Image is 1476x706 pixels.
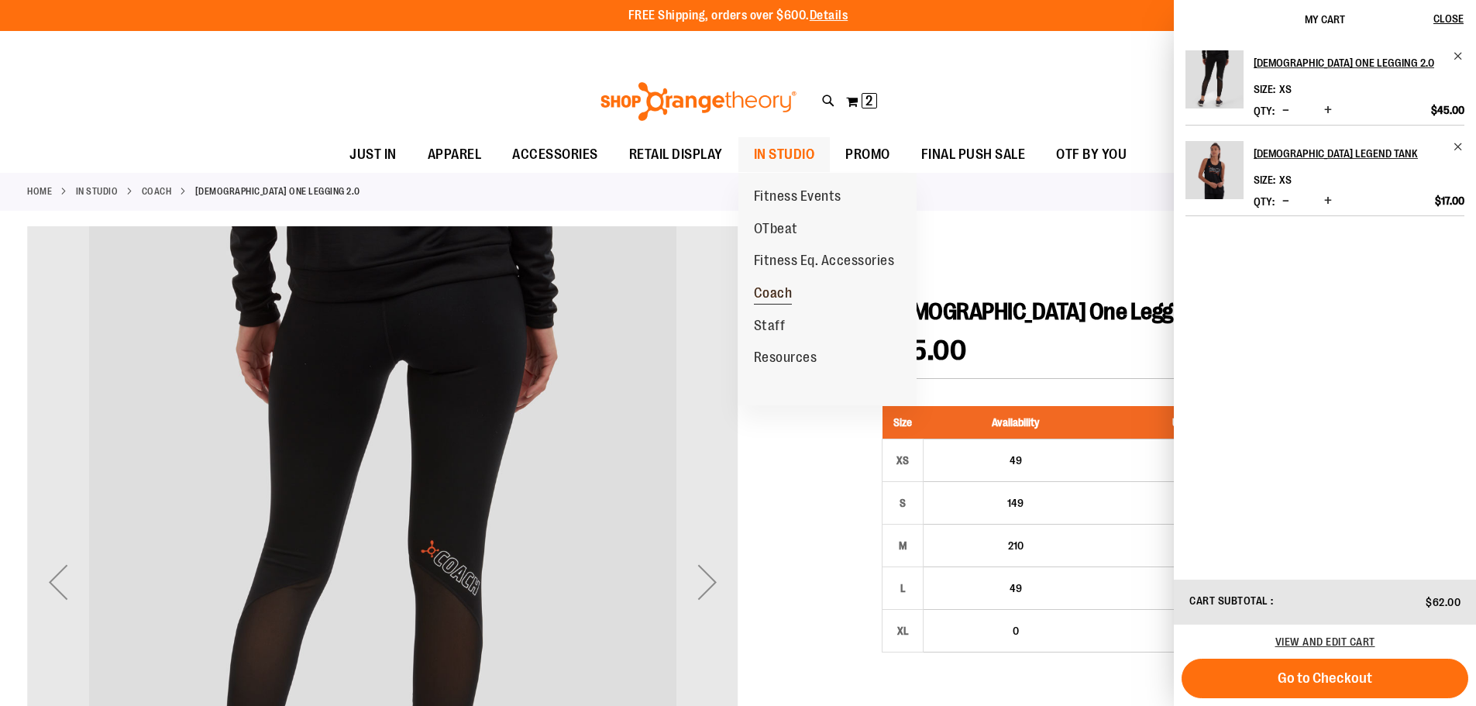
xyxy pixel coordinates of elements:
li: Product [1185,125,1464,216]
button: Increase product quantity [1320,194,1336,209]
span: XS [1279,83,1292,95]
a: Fitness Eq. Accessories [738,245,910,277]
span: RETAIL DISPLAY [629,137,723,172]
th: Size [883,406,924,439]
a: Ladies Legend Tank [1185,141,1244,209]
a: IN STUDIO [76,184,119,198]
div: $45.00 [1115,538,1272,553]
span: Staff [754,318,786,337]
a: [DEMOGRAPHIC_DATA] One Legging 2.0 [1254,50,1464,75]
span: 210 [1008,539,1024,552]
dt: Size [1254,83,1275,95]
button: Decrease product quantity [1278,194,1293,209]
span: JUST IN [349,137,397,172]
span: $17.00 [1435,194,1464,208]
span: Resources [754,350,817,369]
div: $45.00 [1115,495,1272,511]
img: Ladies Legend Tank [1185,141,1244,199]
a: Ladies One Legging 2.0 [1185,50,1244,119]
span: $45.00 [1431,103,1464,117]
span: $62.00 [1426,596,1461,608]
div: XS [891,449,914,472]
div: $45.00 [1115,580,1272,596]
a: Home [27,184,52,198]
div: $45.00 [1115,453,1272,468]
a: IN STUDIO [738,137,831,172]
span: Cart Subtotal [1189,594,1268,607]
th: Unit Price [1107,406,1280,439]
label: Qty [1254,105,1275,117]
div: XL [891,619,914,642]
span: Fitness Events [754,188,841,208]
button: Increase product quantity [1320,103,1336,119]
span: OTF BY YOU [1056,137,1127,172]
li: Product [1185,50,1464,125]
div: M [891,534,914,557]
a: Fitness Events [738,181,857,213]
span: FINAL PUSH SALE [921,137,1026,172]
button: Go to Checkout [1182,659,1468,698]
span: APPAREL [428,137,482,172]
div: S [891,491,914,515]
span: Close [1433,12,1464,25]
span: Coach [754,285,793,305]
span: XS [1279,174,1292,186]
div: L [891,577,914,600]
div: $45.00 [1115,623,1272,639]
p: FREE Shipping, orders over $600. [628,7,848,25]
a: OTbeat [738,213,814,246]
a: Details [810,9,848,22]
th: Availability [924,406,1108,439]
span: OTbeat [754,221,798,240]
span: 2 [865,93,872,108]
a: RETAIL DISPLAY [614,137,738,173]
button: Decrease product quantity [1278,103,1293,119]
ul: IN STUDIO [738,173,917,405]
span: 49 [1010,582,1022,594]
span: 49 [1010,454,1022,467]
span: ACCESSORIES [512,137,598,172]
a: [DEMOGRAPHIC_DATA] Legend Tank [1254,141,1464,166]
dt: Size [1254,174,1275,186]
img: Ladies One Legging 2.0 [1185,50,1244,108]
span: PROMO [845,137,890,172]
label: Qty [1254,195,1275,208]
h2: [DEMOGRAPHIC_DATA] Legend Tank [1254,141,1443,166]
span: 0 [1013,625,1019,637]
a: Remove item [1453,50,1464,62]
a: FINAL PUSH SALE [906,137,1041,173]
span: Go to Checkout [1278,670,1372,687]
span: 149 [1007,497,1024,509]
img: Shop Orangetheory [598,82,799,121]
span: My Cart [1305,13,1345,26]
a: ACCESSORIES [497,137,614,173]
a: APPAREL [412,137,497,173]
span: [DEMOGRAPHIC_DATA] One Legging 2.0 [880,298,1233,325]
a: Coach [738,277,808,310]
a: View and edit cart [1275,635,1375,648]
a: Staff [738,310,801,343]
a: OTF BY YOU [1041,137,1142,173]
a: Resources [738,342,833,374]
a: Remove item [1453,141,1464,153]
h2: [DEMOGRAPHIC_DATA] One Legging 2.0 [1254,50,1443,75]
span: IN STUDIO [754,137,815,172]
a: PROMO [830,137,906,173]
a: JUST IN [334,137,412,173]
span: Fitness Eq. Accessories [754,253,895,272]
strong: [DEMOGRAPHIC_DATA] One Legging 2.0 [195,184,360,198]
a: Coach [142,184,172,198]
